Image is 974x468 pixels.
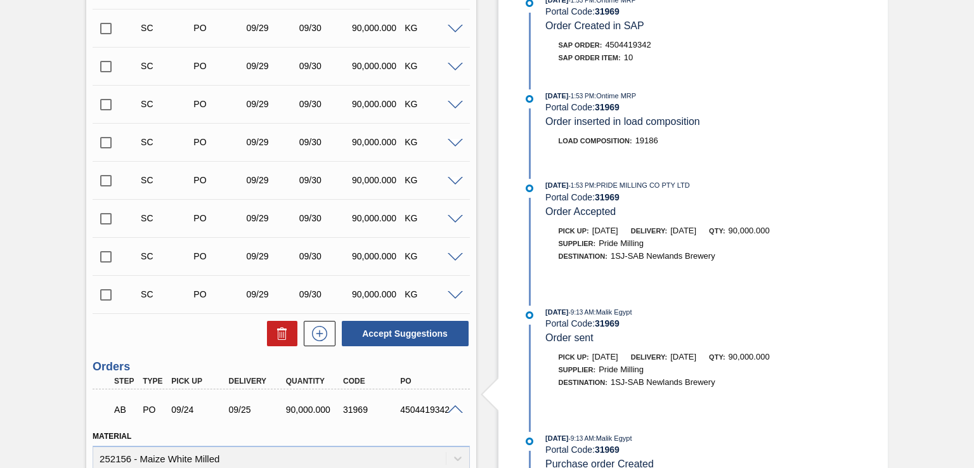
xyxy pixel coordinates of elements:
div: 09/30/2025 [296,61,354,71]
div: Purchase order [190,175,248,185]
div: KG [401,251,459,261]
div: Delivery [226,377,289,386]
div: KG [401,23,459,33]
span: 1SJ-SAB Newlands Brewery [611,377,715,387]
div: Suggestion Created [138,289,195,299]
div: 09/29/2025 [243,137,301,147]
span: : PRIDE MILLING CO PTY LTD [594,181,690,189]
div: 09/29/2025 [243,213,301,223]
span: 10 [624,53,633,62]
span: 19186 [635,136,658,145]
div: 09/29/2025 [243,175,301,185]
button: Accept Suggestions [342,321,469,346]
div: Suggestion Created [138,175,195,185]
span: Qty: [709,353,725,361]
div: 09/30/2025 [296,99,354,109]
div: 09/30/2025 [296,213,354,223]
div: KG [401,61,459,71]
span: Delivery: [631,353,667,361]
strong: 31969 [595,192,620,202]
span: Supplier: [559,366,596,374]
div: 31969 [340,405,403,415]
span: SAP Order Item: [559,54,621,62]
span: 90,000.000 [729,226,770,235]
span: Order Accepted [545,206,616,217]
span: [DATE] [592,226,618,235]
div: 90,000.000 [349,213,406,223]
div: KG [401,289,459,299]
div: 4504419342 [397,405,460,415]
span: Qty: [709,227,725,235]
span: : Malik Egypt [594,308,632,316]
div: Portal Code: [545,192,847,202]
span: Delivery: [631,227,667,235]
span: - 9:13 AM [569,435,594,442]
span: Load Composition : [559,137,632,145]
div: KG [401,137,459,147]
span: 1SJ-SAB Newlands Brewery [611,251,715,261]
div: Purchase order [190,251,248,261]
div: 09/29/2025 [243,251,301,261]
span: : Ontime MRP [594,92,636,100]
div: Type [140,377,168,386]
span: Destination: [559,252,607,260]
span: [DATE] [545,434,568,442]
span: Order inserted in load composition [545,116,700,127]
span: - 1:53 PM [569,93,595,100]
span: 4504419342 [605,40,651,49]
div: Quantity [283,377,346,386]
div: Portal Code: [545,6,847,16]
span: [DATE] [545,181,568,189]
div: 09/30/2025 [296,289,354,299]
span: Supplier: [559,240,596,247]
div: Purchase order [190,289,248,299]
div: 09/30/2025 [296,137,354,147]
div: PO [397,377,460,386]
div: Step [111,377,140,386]
div: Code [340,377,403,386]
span: Order sent [545,332,594,343]
div: Portal Code: [545,445,847,455]
div: 09/29/2025 [243,289,301,299]
div: 09/24/2025 [168,405,231,415]
span: Order Created in SAP [545,20,644,31]
div: Purchase order [190,61,248,71]
div: 90,000.000 [349,175,406,185]
div: 09/29/2025 [243,61,301,71]
span: SAP Order: [559,41,602,49]
span: 90,000.000 [729,352,770,361]
label: Material [93,432,131,441]
div: Purchase order [190,213,248,223]
div: Accept Suggestions [335,320,470,348]
div: Portal Code: [545,318,847,328]
div: 90,000.000 [349,251,406,261]
div: 90,000.000 [349,137,406,147]
div: 09/25/2025 [226,405,289,415]
div: 90,000.000 [349,61,406,71]
div: Purchase order [140,405,168,415]
div: 09/30/2025 [296,23,354,33]
span: Pick up: [559,227,589,235]
div: 09/29/2025 [243,23,301,33]
div: Purchase order [190,23,248,33]
span: Pride Milling [599,238,644,248]
div: 90,000.000 [349,289,406,299]
div: Suggestion Created [138,23,195,33]
div: Suggestion Created [138,213,195,223]
span: - 1:53 PM [569,182,595,189]
div: Portal Code: [545,102,847,112]
div: New suggestion [297,321,335,346]
h3: Orders [93,360,469,374]
img: atual [526,438,533,445]
div: KG [401,175,459,185]
span: Destination: [559,379,607,386]
div: 90,000.000 [349,99,406,109]
div: 09/29/2025 [243,99,301,109]
span: [DATE] [545,92,568,100]
span: - 9:13 AM [569,309,594,316]
div: 90,000.000 [349,23,406,33]
div: 09/30/2025 [296,251,354,261]
div: KG [401,99,459,109]
div: Suggestion Created [138,99,195,109]
strong: 31969 [595,445,620,455]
